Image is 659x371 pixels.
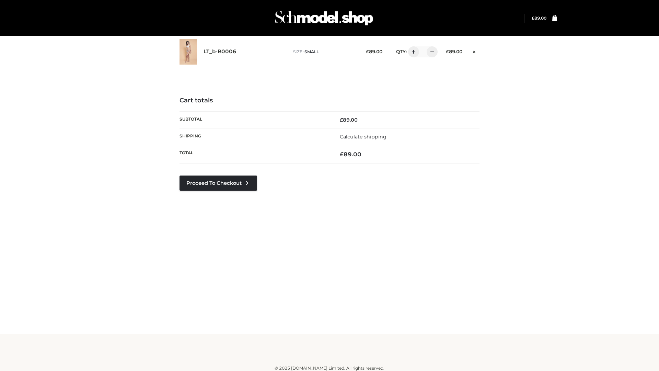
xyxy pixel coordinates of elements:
p: size : [293,49,355,55]
th: Shipping [180,128,329,145]
span: £ [340,151,344,158]
bdi: 89.00 [366,49,382,54]
span: £ [340,117,343,123]
span: SMALL [304,49,319,54]
a: Calculate shipping [340,134,386,140]
div: QTY: [389,46,435,57]
img: Schmodel Admin 964 [273,4,375,32]
a: Remove this item [469,46,479,55]
a: £89.00 [532,15,546,21]
a: Proceed to Checkout [180,176,257,191]
bdi: 89.00 [340,117,358,123]
span: £ [532,15,534,21]
a: LT_b-B0006 [204,48,236,55]
span: £ [366,49,369,54]
th: Total [180,145,329,164]
bdi: 89.00 [446,49,462,54]
bdi: 89.00 [340,151,361,158]
span: £ [446,49,449,54]
th: Subtotal [180,111,329,128]
h4: Cart totals [180,97,479,104]
img: LT_b-B0006 - SMALL [180,39,197,65]
bdi: 89.00 [532,15,546,21]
